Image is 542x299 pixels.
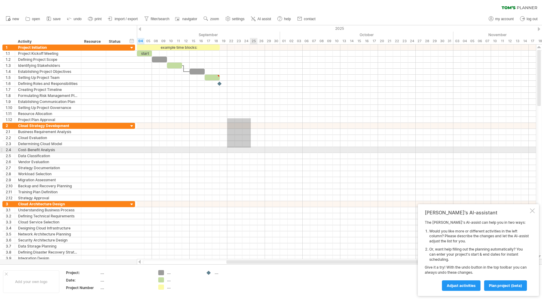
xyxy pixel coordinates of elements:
[425,220,529,291] div: The [PERSON_NAME]'s AI-assist can help you in two ways: Give it a try! With the undo button in th...
[6,153,15,159] div: 2.5
[6,159,15,165] div: 2.6
[6,207,15,213] div: 3.1
[115,17,138,21] span: import / export
[137,51,152,56] div: start
[18,207,78,213] div: Understanding Business Process
[6,135,15,141] div: 2.2
[514,38,521,44] div: Thursday, 13 November 2025
[6,75,15,80] div: 1.5
[210,17,219,21] span: zoom
[461,38,468,44] div: Tuesday, 4 November 2025
[6,165,15,171] div: 2.7
[66,270,99,275] div: Project:
[393,38,401,44] div: Wednesday, 22 October 2025
[18,111,78,117] div: Resource Allocation
[235,38,242,44] div: Tuesday, 23 September 2025
[18,171,78,177] div: Workload Selection
[65,15,84,23] a: undo
[446,38,453,44] div: Friday, 31 October 2025
[355,38,363,44] div: Wednesday, 15 October 2025
[18,141,78,147] div: Determining Cloud Model
[18,201,78,207] div: Cloud Architecture Design
[182,38,190,44] div: Friday, 12 September 2025
[6,171,15,177] div: 2.8
[6,225,15,231] div: 3.4
[6,117,15,123] div: 1.12
[12,17,19,21] span: new
[6,111,15,117] div: 1.11
[182,17,197,21] span: navigator
[18,219,78,225] div: Cloud Service Selection
[18,57,78,62] div: Defining Project Scope
[18,69,78,74] div: Establishing Project Objectives
[18,243,78,249] div: Data Storage Planning
[518,15,539,23] a: log out
[401,38,408,44] div: Thursday, 23 October 2025
[100,270,151,275] div: ....
[273,38,280,44] div: Tuesday, 30 September 2025
[6,123,15,129] div: 2
[18,213,78,219] div: Defining Technical Requirements
[265,38,273,44] div: Monday, 29 September 2025
[489,283,522,288] span: plan project (beta)
[24,15,42,23] a: open
[495,17,514,21] span: my account
[4,15,21,23] a: new
[476,38,484,44] div: Thursday, 6 November 2025
[212,38,220,44] div: Thursday, 18 September 2025
[257,38,265,44] div: Friday, 26 September 2025
[137,38,144,44] div: Thursday, 4 September 2025
[18,129,78,135] div: Business Requirement Analysis
[318,38,325,44] div: Wednesday, 8 October 2025
[18,63,78,68] div: Identifying Stakeholders
[174,15,199,23] a: navigator
[280,32,453,38] div: October 2025
[18,135,78,141] div: Cloud Evaluation
[202,15,221,23] a: zoom
[425,210,529,216] div: [PERSON_NAME]'s AI-assistant
[151,17,169,21] span: filter/search
[340,38,348,44] div: Monday, 13 October 2025
[6,201,15,207] div: 3
[6,51,15,56] div: 1.1
[143,15,171,23] a: filter/search
[167,270,200,275] div: ....
[288,38,295,44] div: Thursday, 2 October 2025
[453,38,461,44] div: Monday, 3 November 2025
[370,38,378,44] div: Friday, 17 October 2025
[295,38,303,44] div: Friday, 3 October 2025
[6,45,15,50] div: 1
[175,38,182,44] div: Thursday, 11 September 2025
[429,247,529,262] li: Or, want help filling out the planning automatically? You can enter your project's start & end da...
[6,147,15,153] div: 2.4
[6,189,15,195] div: 2.11
[6,255,15,261] div: 3.9
[167,277,200,282] div: ....
[18,153,78,159] div: Data Classification
[6,219,15,225] div: 3.3
[431,38,438,44] div: Wednesday, 29 October 2025
[527,17,537,21] span: log out
[296,15,317,23] a: contact
[137,45,220,50] div: example time blocks:
[6,195,15,201] div: 2.12
[6,213,15,219] div: 3.2
[484,38,491,44] div: Friday, 7 November 2025
[74,17,82,21] span: undo
[18,177,78,183] div: Migration Assessment
[250,38,257,44] div: Thursday, 25 September 2025
[18,231,78,237] div: Network Architecture Planning
[438,38,446,44] div: Thursday, 30 October 2025
[304,17,316,21] span: contact
[521,38,529,44] div: Friday, 14 November 2025
[378,38,386,44] div: Monday, 20 October 2025
[224,15,246,23] a: settings
[215,270,247,275] div: ....
[32,17,40,21] span: open
[423,38,431,44] div: Tuesday, 28 October 2025
[284,17,291,21] span: help
[6,99,15,104] div: 1.9
[6,105,15,111] div: 1.10
[18,39,78,45] div: Activity
[18,189,78,195] div: Training Plan Definition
